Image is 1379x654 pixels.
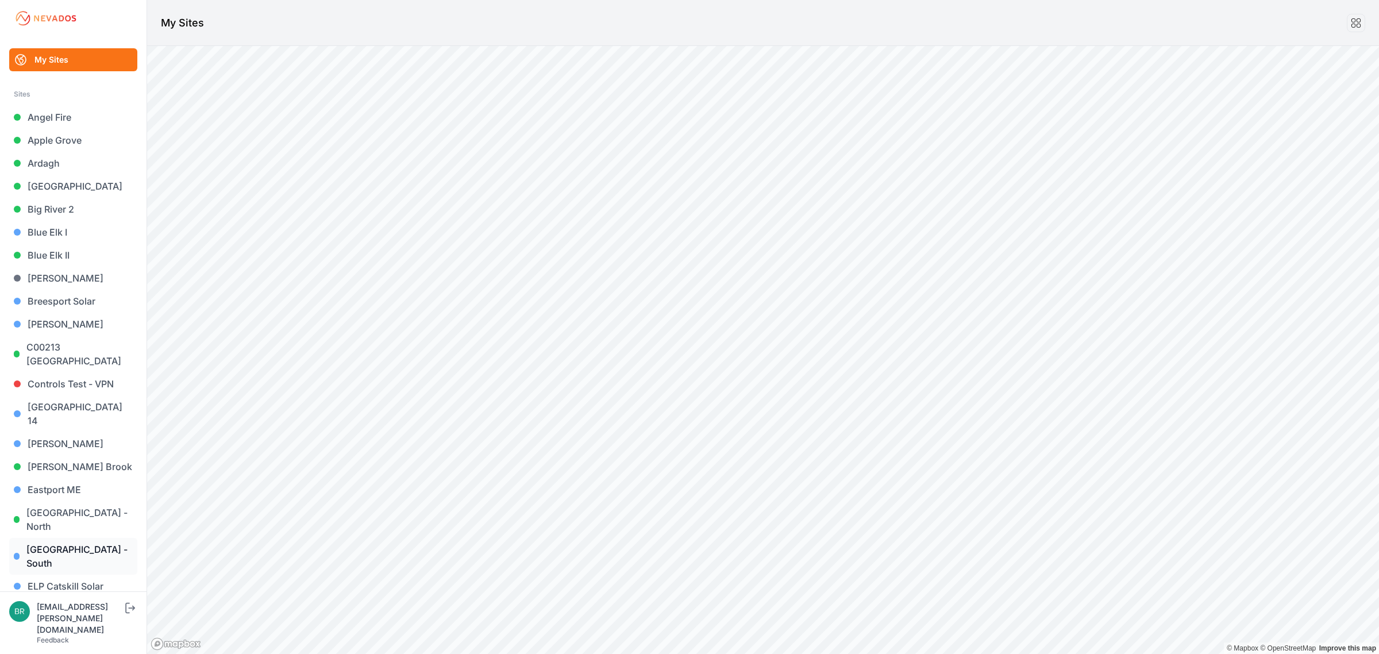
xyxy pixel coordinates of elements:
a: [PERSON_NAME] [9,432,137,455]
a: [GEOGRAPHIC_DATA] - North [9,501,137,538]
a: ELP Catskill Solar [9,575,137,598]
a: [PERSON_NAME] [9,267,137,290]
div: [EMAIL_ADDRESS][PERSON_NAME][DOMAIN_NAME] [37,601,123,636]
a: C00213 [GEOGRAPHIC_DATA] [9,336,137,372]
a: Blue Elk II [9,244,137,267]
a: [GEOGRAPHIC_DATA] 14 [9,395,137,432]
a: Feedback [37,636,69,644]
a: Ardagh [9,152,137,175]
a: Mapbox logo [151,637,201,651]
img: brayden.sanford@nevados.solar [9,601,30,622]
a: Angel Fire [9,106,137,129]
img: Nevados [14,9,78,28]
a: [PERSON_NAME] [9,313,137,336]
a: Controls Test - VPN [9,372,137,395]
a: [GEOGRAPHIC_DATA] - South [9,538,137,575]
a: Blue Elk I [9,221,137,244]
a: Eastport ME [9,478,137,501]
a: Mapbox [1227,644,1258,652]
a: [GEOGRAPHIC_DATA] [9,175,137,198]
a: OpenStreetMap [1260,644,1316,652]
a: [PERSON_NAME] Brook [9,455,137,478]
a: Breesport Solar [9,290,137,313]
div: Sites [14,87,133,101]
a: Map feedback [1319,644,1376,652]
a: Big River 2 [9,198,137,221]
h1: My Sites [161,15,204,31]
a: My Sites [9,48,137,71]
a: Apple Grove [9,129,137,152]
